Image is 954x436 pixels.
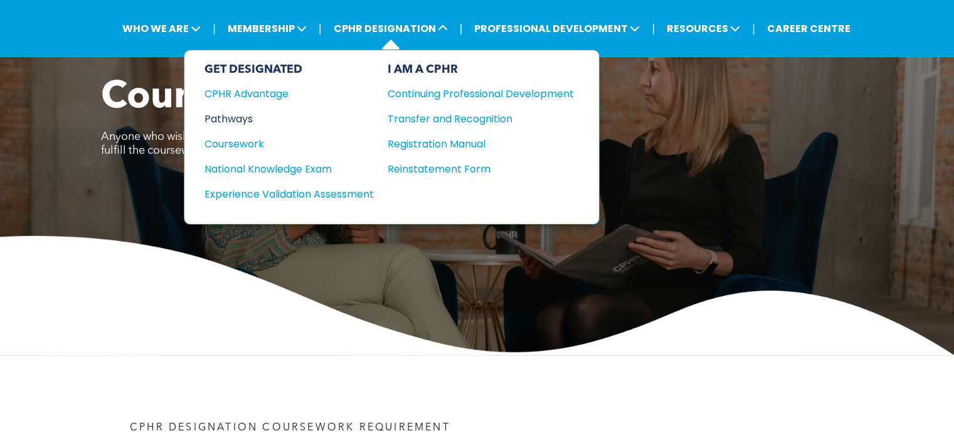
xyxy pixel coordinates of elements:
span: Anyone who wishes to write the National Knowledge Exam (NKE) must fulfill the coursework requirem... [101,131,456,156]
div: National Knowledge Exam [204,161,357,177]
span: MEMBERSHIP [224,17,310,40]
a: CPHR Advantage [204,86,374,102]
a: Transfer and Recognition [388,111,574,127]
div: Continuing Professional Development [388,86,555,102]
div: Reinstatement Form [388,161,555,177]
span: WHO WE ARE [119,17,204,40]
li: | [460,16,463,41]
div: Transfer and Recognition [388,111,555,127]
a: Continuing Professional Development [388,86,574,102]
li: | [652,16,655,41]
a: Pathways [204,111,374,127]
a: National Knowledge Exam [204,161,374,177]
div: Coursework [204,136,357,152]
li: | [752,16,755,41]
span: CPHR DESIGNATION COURSEWORK REQUIREMENT [130,423,450,433]
div: Experience Validation Assessment [204,186,357,202]
div: I AM A CPHR [388,63,574,77]
a: Experience Validation Assessment [204,186,374,202]
span: RESOURCES [663,17,744,40]
a: Registration Manual [388,136,574,152]
a: CAREER CENTRE [763,17,854,40]
div: GET DESIGNATED [204,63,374,77]
a: Coursework [204,136,374,152]
li: | [213,16,216,41]
a: Reinstatement Form [388,161,574,177]
span: PROFESSIONAL DEVELOPMENT [470,17,644,40]
li: | [319,16,322,41]
div: Registration Manual [388,136,555,152]
span: Coursework [101,79,323,117]
span: CPHR DESIGNATION [330,17,452,40]
div: Pathways [204,111,357,127]
div: CPHR Advantage [204,86,357,102]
